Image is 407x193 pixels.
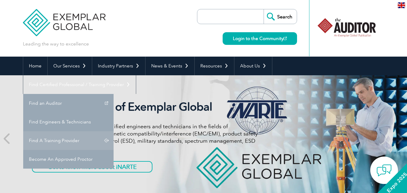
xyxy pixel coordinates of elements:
p: iNARTE certifications are for qualified engineers and technicians in the fields of telecommunicat... [32,123,258,152]
a: Find an Auditor [23,94,114,113]
a: Find Certified Professional / Training Provider [23,75,136,94]
a: Login to the Community [223,32,297,45]
a: Our Services [48,57,92,75]
p: Leading the way to excellence [23,41,89,47]
img: open_square.png [283,37,287,40]
img: contact-chat.png [377,163,392,178]
a: Home [23,57,47,75]
h2: iNARTE is a Part of Exemplar Global [32,100,258,114]
a: News & Events [146,57,194,75]
a: About Us [234,57,272,75]
a: Resources [195,57,234,75]
a: Find A Training Provider [23,131,114,150]
a: Become An Approved Proctor [23,150,114,169]
a: Find Engineers & Technicians [23,113,114,131]
a: Industry Partners [92,57,145,75]
input: Search [264,9,297,24]
img: en [398,2,405,8]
